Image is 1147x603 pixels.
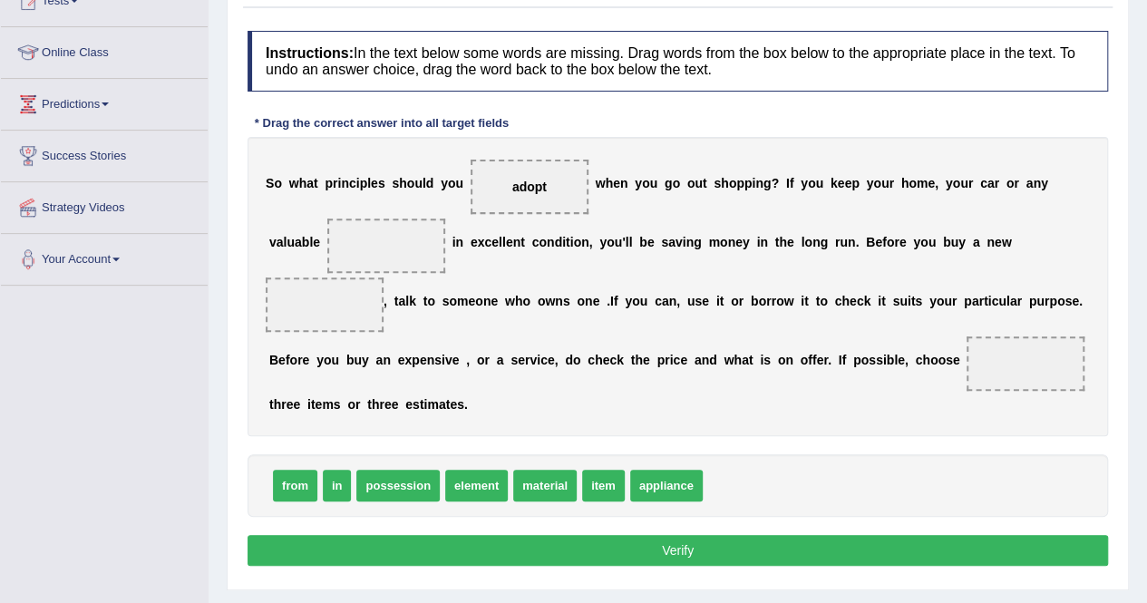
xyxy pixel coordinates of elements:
b: i [570,235,574,249]
b: l [499,235,502,249]
b: k [863,294,870,308]
b: m [708,235,719,249]
b: n [760,235,768,249]
b: o [873,176,881,190]
b: . [607,294,610,308]
b: e [613,176,620,190]
b: e [592,294,599,308]
b: o [909,176,917,190]
b: p [657,353,666,367]
b: y [929,294,937,308]
b: y [362,353,369,367]
b: u [960,176,968,190]
b: d [426,176,434,190]
b: n [483,294,491,308]
b: y [441,176,448,190]
b: v [676,235,683,249]
b: s [392,176,399,190]
b: s [442,294,450,308]
b: r [894,235,899,249]
b: o [407,176,415,190]
b: h [901,176,909,190]
b: ' [622,235,625,249]
b: a [973,235,980,249]
b: l [502,235,506,249]
b: h [595,353,603,367]
b: . [1079,294,1083,308]
b: n [848,235,856,249]
b: i [801,294,804,308]
b: c [540,353,548,367]
b: o [672,176,680,190]
b: o [953,176,961,190]
b: x [478,235,485,249]
b: s [714,176,721,190]
b: c [655,294,662,308]
b: e [928,176,935,190]
b: e [995,235,1002,249]
b: a [987,176,995,190]
b: o [448,176,456,190]
b: w [505,294,515,308]
b: o [758,294,766,308]
b: e [838,176,845,190]
b: e [647,235,655,249]
b: s [563,294,570,308]
b: I [610,294,614,308]
b: o [776,294,784,308]
b: e [850,294,857,308]
a: Predictions [1,79,208,124]
b: p [360,176,368,190]
b: y [599,235,607,249]
b: e [491,235,499,249]
b: o [1057,294,1065,308]
b: l [367,176,371,190]
b: e [278,353,286,367]
b: r [978,294,983,308]
b: e [468,294,475,308]
b: i [452,235,456,249]
b: l [626,235,629,249]
button: Verify [248,535,1108,566]
b: u [414,176,423,190]
b: i [878,294,881,308]
b: B [866,235,875,249]
b: c [588,353,595,367]
b: o [289,353,297,367]
b: s [510,353,518,367]
b: e [875,235,882,249]
b: p [736,176,744,190]
b: u [287,235,295,249]
b: t [720,294,724,308]
b: u [998,294,1006,308]
span: Drop target [471,160,588,214]
b: p [325,176,333,190]
b: e [471,235,478,249]
b: t [314,176,318,190]
b: y [801,176,808,190]
b: e [899,235,907,249]
b: n [1033,176,1041,190]
b: y [867,176,874,190]
b: w [289,176,299,190]
h4: In the text below some words are missing. Drag words from the box below to the appropriate place ... [248,31,1108,92]
b: l [283,235,287,249]
b: v [269,235,277,249]
b: y [625,294,632,308]
b: e [518,353,525,367]
b: r [1014,176,1018,190]
b: d [565,353,573,367]
b: b [751,294,759,308]
b: u [1036,294,1045,308]
b: f [614,294,618,308]
b: o [274,176,282,190]
b: u [899,294,908,308]
b: o [687,176,695,190]
b: t [815,294,820,308]
b: n [585,294,593,308]
b: c [980,176,987,190]
span: adopt [512,180,547,194]
b: o [577,294,585,308]
b: ? [771,176,779,190]
b: r [525,353,530,367]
